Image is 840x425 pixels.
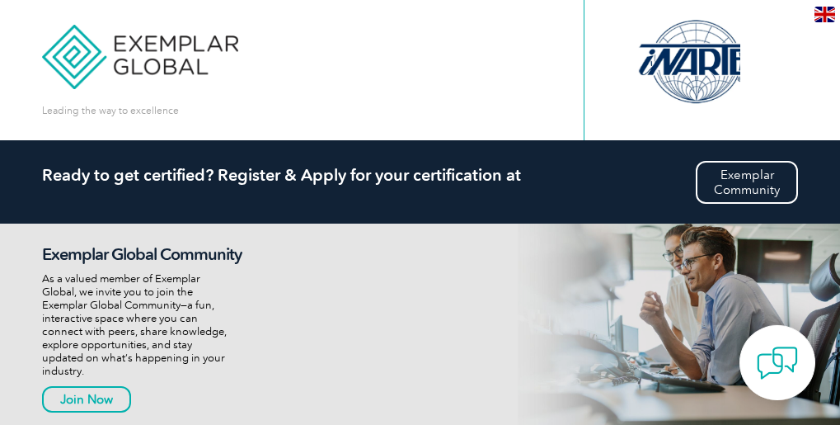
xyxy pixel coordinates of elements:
[42,386,131,413] a: Join Now
[814,7,835,22] img: en
[42,165,798,185] h2: Ready to get certified? Register & Apply for your certification at
[757,342,798,384] img: contact-chat.png
[42,102,179,120] p: Leading the way to excellence
[42,272,260,378] p: As a valued member of Exemplar Global, we invite you to join the Exemplar Global Community—a fun,...
[42,244,260,264] h2: Exemplar Global Community
[696,161,798,204] a: ExemplarCommunity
